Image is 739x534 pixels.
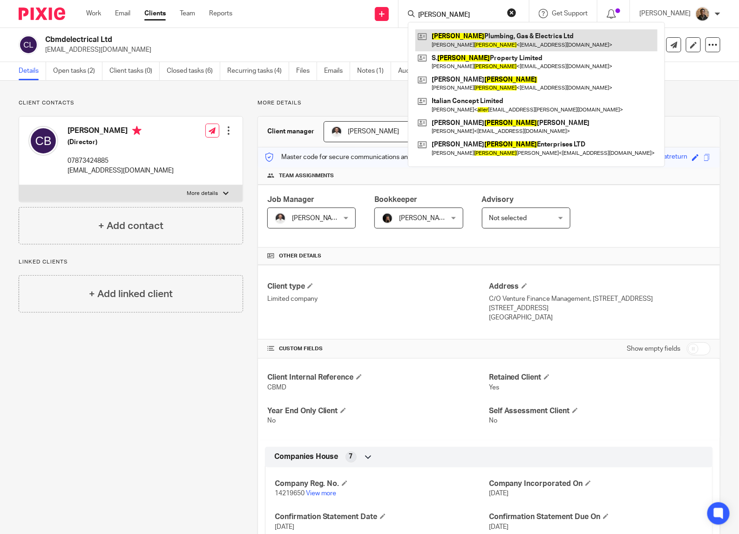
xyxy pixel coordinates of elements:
[279,172,334,180] span: Team assignments
[275,512,489,522] h4: Confirmation Statement Date
[132,126,142,135] i: Primary
[489,373,711,382] h4: Retained Client
[68,126,174,138] h4: [PERSON_NAME]
[489,313,711,322] p: [GEOGRAPHIC_DATA]
[306,490,337,497] a: View more
[209,9,232,18] a: Reports
[89,287,173,301] h4: + Add linked client
[68,156,174,166] p: 07873424885‬
[489,215,527,222] span: Not selected
[267,384,286,391] span: CBMD
[19,62,46,80] a: Details
[357,62,391,80] a: Notes (1)
[489,294,711,304] p: C/O Venture Finance Management, [STREET_ADDRESS]
[187,190,218,197] p: More details
[348,128,400,135] span: [PERSON_NAME]
[399,215,450,222] span: [PERSON_NAME]
[489,417,497,424] span: No
[489,512,703,522] h4: Confirmation Statement Due On
[267,294,489,304] p: Limited company
[267,196,314,203] span: Job Manager
[417,11,501,20] input: Search
[267,345,489,353] h4: CUSTOM FIELDS
[45,45,594,55] p: [EMAIL_ADDRESS][DOMAIN_NAME]
[489,406,711,416] h4: Self Assessment Client
[144,9,166,18] a: Clients
[267,417,276,424] span: No
[489,479,703,489] h4: Company Incorporated On
[324,62,350,80] a: Emails
[115,9,130,18] a: Email
[489,524,508,530] span: [DATE]
[279,252,321,260] span: Other details
[19,35,38,55] img: svg%3E
[349,452,353,461] span: 7
[627,344,680,354] label: Show empty fields
[695,7,710,21] img: WhatsApp%20Image%202025-04-23%20.jpg
[398,62,434,80] a: Audit logs
[639,9,691,18] p: [PERSON_NAME]
[382,213,393,224] img: 455A9867.jpg
[292,215,343,222] span: [PERSON_NAME]
[275,490,305,497] span: 14219650
[267,373,489,382] h4: Client Internal Reference
[267,282,489,291] h4: Client type
[227,62,289,80] a: Recurring tasks (4)
[19,7,65,20] img: Pixie
[98,219,163,233] h4: + Add contact
[45,35,484,45] h2: Cbmdelectrical Ltd
[86,9,101,18] a: Work
[180,9,195,18] a: Team
[109,62,160,80] a: Client tasks (0)
[489,490,508,497] span: [DATE]
[552,10,588,17] span: Get Support
[265,153,426,162] p: Master code for secure communications and files
[507,8,516,17] button: Clear
[274,452,339,462] span: Companies House
[19,258,243,266] p: Linked clients
[275,479,489,489] h4: Company Reg. No.
[653,152,687,163] div: cbvatreturn
[267,127,314,136] h3: Client manager
[28,126,58,156] img: svg%3E
[19,99,243,107] p: Client contacts
[68,166,174,175] p: [EMAIL_ADDRESS][DOMAIN_NAME]
[68,138,174,147] h5: (Director)
[489,384,499,391] span: Yes
[275,213,286,224] img: dom%20slack.jpg
[167,62,220,80] a: Closed tasks (6)
[489,282,711,291] h4: Address
[489,304,711,313] p: [STREET_ADDRESS]
[296,62,317,80] a: Files
[258,99,720,107] p: More details
[53,62,102,80] a: Open tasks (2)
[275,524,294,530] span: [DATE]
[331,126,342,137] img: dom%20slack.jpg
[482,196,514,203] span: Advisory
[267,406,489,416] h4: Year End Only Client
[374,196,417,203] span: Bookkeeper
